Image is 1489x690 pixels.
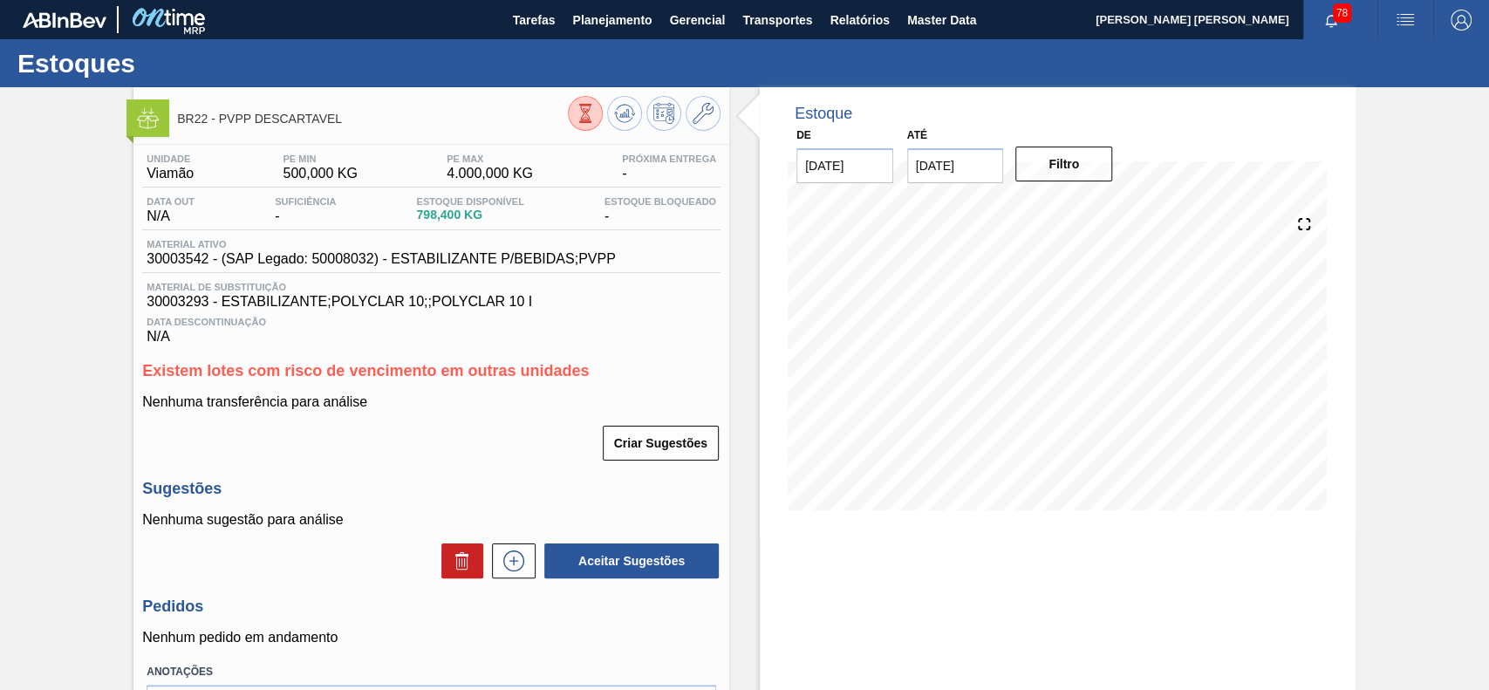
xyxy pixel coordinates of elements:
img: TNhmsLtSVTkK8tSr43FrP2fwEKptu5GPRR3wAAAABJRU5ErkJggg== [23,12,106,28]
span: Suficiência [275,196,336,207]
span: Planejamento [572,10,652,31]
div: Estoque [795,105,852,123]
span: Material de Substituição [147,282,716,292]
span: Data out [147,196,195,207]
button: Filtro [1015,147,1112,181]
button: Criar Sugestões [603,426,719,461]
span: 798,400 KG [416,208,523,222]
label: De [796,129,811,141]
h3: Sugestões [142,480,721,498]
button: Notificações [1303,8,1359,32]
input: dd/mm/yyyy [796,148,893,183]
span: Estoque Bloqueado [604,196,716,207]
input: dd/mm/yyyy [907,148,1004,183]
span: BR22 - PVPP DESCARTAVEL [177,113,568,126]
p: Nenhuma sugestão para análise [142,512,721,528]
span: Tarefas [513,10,556,31]
span: Próxima Entrega [622,154,716,164]
span: Viamão [147,166,194,181]
span: Material ativo [147,239,615,249]
span: 30003542 - (SAP Legado: 50008032) - ESTABILIZANTE P/BEBIDAS;PVPP [147,251,615,267]
p: Nenhum pedido em andamento [142,630,721,646]
p: Nenhuma transferência para análise [142,394,721,410]
span: 500,000 KG [283,166,357,181]
img: Logout [1451,10,1472,31]
span: 4.000,000 KG [447,166,533,181]
button: Ir ao Master Data / Geral [686,96,721,131]
div: Criar Sugestões [604,424,721,462]
span: 30003293 - ESTABILIZANTE;POLYCLAR 10;;POLYCLAR 10 I [147,294,716,310]
span: PE MIN [283,154,357,164]
div: N/A [142,196,199,224]
span: Gerencial [670,10,726,31]
button: Programar Estoque [646,96,681,131]
span: Master Data [907,10,976,31]
span: Unidade [147,154,194,164]
h1: Estoques [17,53,327,73]
div: - [618,154,721,181]
span: Data Descontinuação [147,317,716,327]
button: Atualizar Gráfico [607,96,642,131]
span: Estoque Disponível [416,196,523,207]
div: - [600,196,721,224]
img: userActions [1395,10,1416,31]
button: Aceitar Sugestões [544,543,719,578]
div: - [270,196,340,224]
span: Existem lotes com risco de vencimento em outras unidades [142,362,589,379]
div: Excluir Sugestões [433,543,483,578]
label: Até [907,129,927,141]
span: PE MAX [447,154,533,164]
button: Visão Geral dos Estoques [568,96,603,131]
span: Relatórios [830,10,889,31]
div: N/A [142,310,721,345]
h3: Pedidos [142,598,721,616]
div: Nova sugestão [483,543,536,578]
label: Anotações [147,659,716,685]
span: Transportes [742,10,812,31]
div: Aceitar Sugestões [536,542,721,580]
img: Ícone [137,107,159,129]
span: 78 [1333,3,1351,23]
